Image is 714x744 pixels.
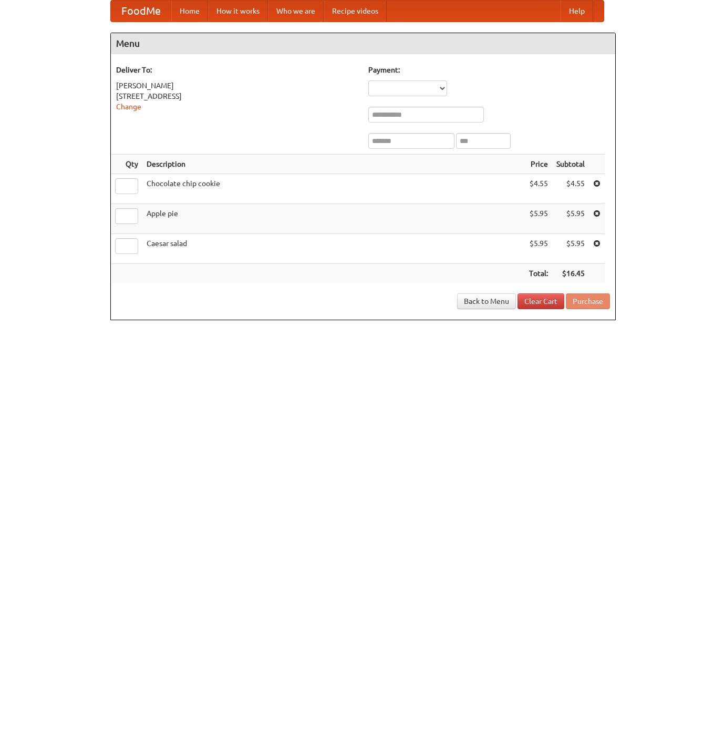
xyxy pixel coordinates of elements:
[552,204,589,234] td: $5.95
[525,264,552,283] th: Total:
[142,155,525,174] th: Description
[457,293,516,309] a: Back to Menu
[525,174,552,204] td: $4.55
[208,1,268,22] a: How it works
[111,33,615,54] h4: Menu
[561,1,593,22] a: Help
[525,155,552,174] th: Price
[142,234,525,264] td: Caesar salad
[116,65,358,75] h5: Deliver To:
[111,155,142,174] th: Qty
[552,264,589,283] th: $16.45
[142,174,525,204] td: Chocolate chip cookie
[525,204,552,234] td: $5.95
[552,174,589,204] td: $4.55
[171,1,208,22] a: Home
[142,204,525,234] td: Apple pie
[368,65,610,75] h5: Payment:
[525,234,552,264] td: $5.95
[552,155,589,174] th: Subtotal
[116,80,358,91] div: [PERSON_NAME]
[518,293,564,309] a: Clear Cart
[324,1,387,22] a: Recipe videos
[268,1,324,22] a: Who we are
[566,293,610,309] button: Purchase
[116,91,358,101] div: [STREET_ADDRESS]
[552,234,589,264] td: $5.95
[116,103,141,111] a: Change
[111,1,171,22] a: FoodMe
